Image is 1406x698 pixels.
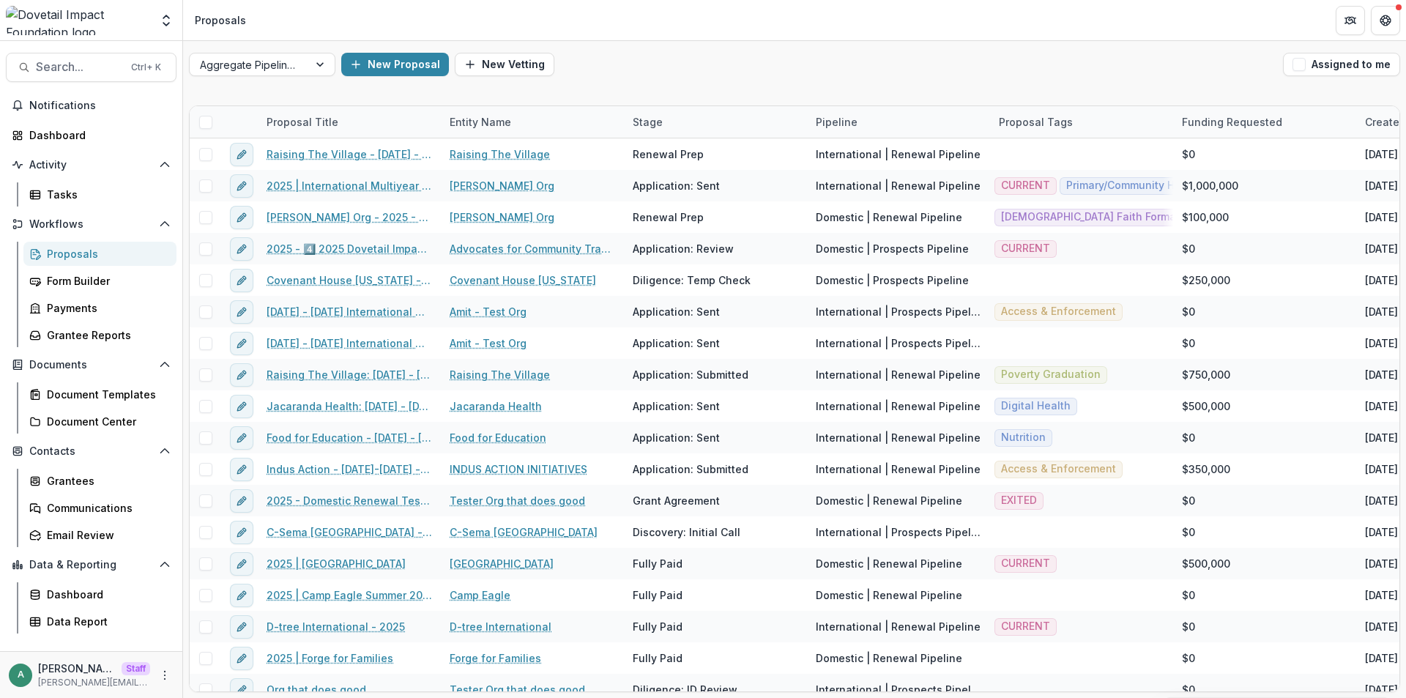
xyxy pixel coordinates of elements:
[1182,209,1229,225] div: $100,000
[29,359,153,371] span: Documents
[1173,106,1356,138] div: Funding Requested
[29,159,153,171] span: Activity
[990,114,1082,130] div: Proposal Tags
[633,430,720,445] div: Application: Sent
[230,615,253,639] button: edit
[816,556,962,571] div: Domestic | Renewal Pipeline
[230,521,253,544] button: edit
[230,489,253,513] button: edit
[230,174,253,198] button: edit
[990,106,1173,138] div: Proposal Tags
[23,296,176,320] a: Payments
[1182,619,1195,634] div: $0
[1182,304,1195,319] div: $0
[23,409,176,434] a: Document Center
[267,398,432,414] a: Jacaranda Health: [DATE] - [DATE] Multiyear RFP Application
[441,106,624,138] div: Entity Name
[230,552,253,576] button: edit
[1173,114,1291,130] div: Funding Requested
[450,146,550,162] a: Raising The Village
[38,676,150,689] p: [PERSON_NAME][EMAIL_ADDRESS][DOMAIN_NAME]
[633,493,720,508] div: Grant Agreement
[450,556,554,571] a: [GEOGRAPHIC_DATA]
[23,496,176,520] a: Communications
[267,619,405,634] a: D-tree International - 2025
[455,53,554,76] button: New Vetting
[1182,587,1195,603] div: $0
[47,327,165,343] div: Grantee Reports
[36,60,122,74] span: Search...
[1182,682,1195,697] div: $0
[633,241,734,256] div: Application: Review
[1182,461,1230,477] div: $350,000
[450,619,551,634] a: D-tree International
[23,469,176,493] a: Grantees
[1182,241,1195,256] div: $0
[450,335,527,351] a: Amit - Test Org
[816,430,981,445] div: International | Renewal Pipeline
[633,461,748,477] div: Application: Submitted
[816,178,981,193] div: International | Renewal Pipeline
[450,587,510,603] a: Camp Eagle
[816,524,981,540] div: International | Prospects Pipeline
[450,682,585,697] a: Tester Org that does good
[816,146,981,162] div: International | Renewal Pipeline
[230,143,253,166] button: edit
[633,146,704,162] div: Renewal Prep
[23,382,176,406] a: Document Templates
[1182,146,1195,162] div: $0
[624,114,672,130] div: Stage
[450,430,546,445] a: Food for Education
[47,527,165,543] div: Email Review
[450,461,587,477] a: INDUS ACTION INITIATIVES
[807,114,866,130] div: Pipeline
[1182,272,1230,288] div: $250,000
[816,461,981,477] div: International | Renewal Pipeline
[1182,524,1195,540] div: $0
[230,395,253,418] button: edit
[47,187,165,202] div: Tasks
[23,182,176,207] a: Tasks
[47,246,165,261] div: Proposals
[6,153,176,177] button: Open Activity
[6,353,176,376] button: Open Documents
[267,556,406,571] a: 2025 | [GEOGRAPHIC_DATA]
[258,106,441,138] div: Proposal Title
[450,367,550,382] a: Raising The Village
[816,272,969,288] div: Domestic | Prospects Pipeline
[1182,335,1195,351] div: $0
[230,426,253,450] button: edit
[1336,6,1365,35] button: Partners
[267,178,432,193] a: 2025 | International Multiyear [PERSON_NAME] Org
[47,273,165,289] div: Form Builder
[47,414,165,429] div: Document Center
[450,398,542,414] a: Jacaranda Health
[633,178,720,193] div: Application: Sent
[807,106,990,138] div: Pipeline
[230,332,253,355] button: edit
[230,269,253,292] button: edit
[47,473,165,489] div: Grantees
[230,206,253,229] button: edit
[624,106,807,138] div: Stage
[230,458,253,481] button: edit
[6,212,176,236] button: Open Workflows
[189,10,252,31] nav: breadcrumb
[633,272,751,288] div: Diligence: Temp Check
[267,587,432,603] a: 2025 | Camp Eagle Summer 2025
[450,650,541,666] a: Forge for Families
[1182,430,1195,445] div: $0
[230,647,253,670] button: edit
[29,218,153,231] span: Workflows
[23,609,176,634] a: Data Report
[267,272,432,288] a: Covenant House [US_STATE] - 2025 - Dovetail Impact Foundation Document Request
[23,269,176,293] a: Form Builder
[816,209,962,225] div: Domestic | Renewal Pipeline
[816,650,962,666] div: Domestic | Renewal Pipeline
[341,53,449,76] button: New Proposal
[47,587,165,602] div: Dashboard
[816,587,962,603] div: Domestic | Renewal Pipeline
[816,367,981,382] div: International | Renewal Pipeline
[816,398,981,414] div: International | Renewal Pipeline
